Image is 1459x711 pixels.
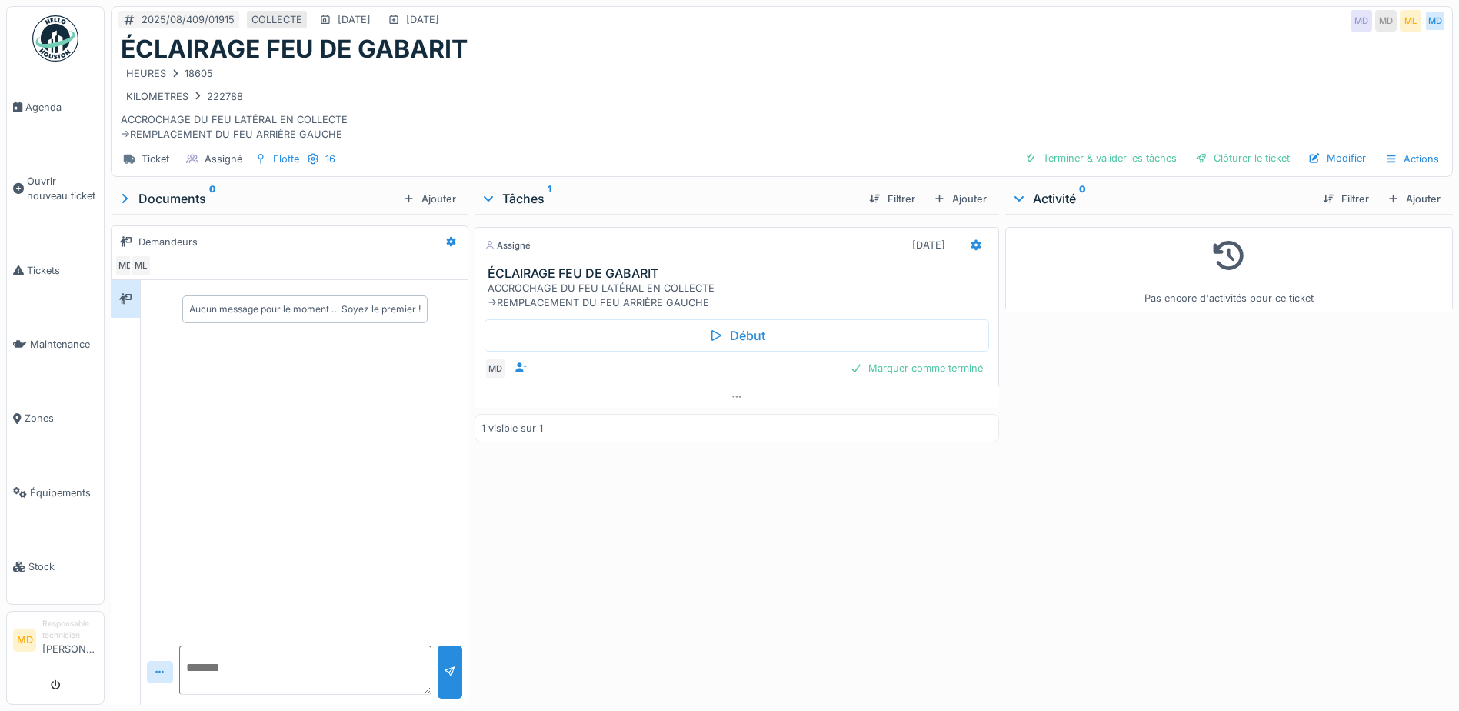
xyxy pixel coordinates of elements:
[42,618,98,642] div: Responsable technicien
[485,319,989,352] div: Début
[1302,148,1372,169] div: Modifier
[42,618,98,663] li: [PERSON_NAME]
[117,189,397,208] div: Documents
[28,559,98,574] span: Stock
[25,411,98,426] span: Zones
[1189,148,1296,169] div: Clôturer le ticket
[205,152,242,166] div: Assigné
[488,281,992,310] div: ACCROCHAGE DU FEU LATÉRAL EN COLLECTE ->REMPLACEMENT DU FEU ARRIÈRE GAUCHE
[325,152,335,166] div: 16
[121,35,468,64] h1: ÉCLAIRAGE FEU DE GABARIT
[1375,10,1397,32] div: MD
[209,189,216,208] sup: 0
[13,629,36,652] li: MD
[488,266,992,281] h3: ÉCLAIRAGE FEU DE GABARIT
[115,255,136,276] div: MD
[912,238,945,252] div: [DATE]
[548,189,551,208] sup: 1
[189,302,421,316] div: Aucun message pour le moment … Soyez le premier !
[126,89,243,104] div: KILOMETRES 222788
[138,235,198,249] div: Demandeurs
[27,174,98,203] span: Ouvrir nouveau ticket
[126,66,213,81] div: HEURES 18605
[397,189,462,209] div: Ajouter
[1079,189,1086,208] sup: 0
[863,189,921,209] div: Filtrer
[1378,148,1446,170] div: Actions
[7,70,104,144] a: Agenda
[30,486,98,500] span: Équipements
[406,12,439,27] div: [DATE]
[251,12,302,27] div: COLLECTE
[27,263,98,278] span: Tickets
[1317,189,1375,209] div: Filtrer
[7,382,104,456] a: Zones
[338,12,371,27] div: [DATE]
[1400,10,1421,32] div: ML
[1424,10,1446,32] div: MD
[485,239,531,252] div: Assigné
[7,307,104,381] a: Maintenance
[32,15,78,62] img: Badge_color-CXgf-gQk.svg
[142,152,169,166] div: Ticket
[844,358,989,379] div: Marquer comme terminé
[13,618,98,666] a: MD Responsable technicien[PERSON_NAME]
[121,64,1443,142] div: ACCROCHAGE DU FEU LATÉRAL EN COLLECTE ->REMPLACEMENT DU FEU ARRIÈRE GAUCHE
[30,337,98,352] span: Maintenance
[1011,189,1311,208] div: Activité
[1018,148,1183,169] div: Terminer & valider les tâches
[130,255,152,276] div: ML
[485,358,506,379] div: MD
[25,100,98,115] span: Agenda
[481,189,857,208] div: Tâches
[1381,189,1447,209] div: Ajouter
[7,233,104,307] a: Tickets
[273,152,299,166] div: Flotte
[481,421,543,436] div: 1 visible sur 1
[7,144,104,233] a: Ouvrir nouveau ticket
[142,12,235,27] div: 2025/08/409/01915
[7,530,104,604] a: Stock
[1015,234,1443,305] div: Pas encore d'activités pour ce ticket
[928,189,993,209] div: Ajouter
[1351,10,1372,32] div: MD
[7,456,104,529] a: Équipements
